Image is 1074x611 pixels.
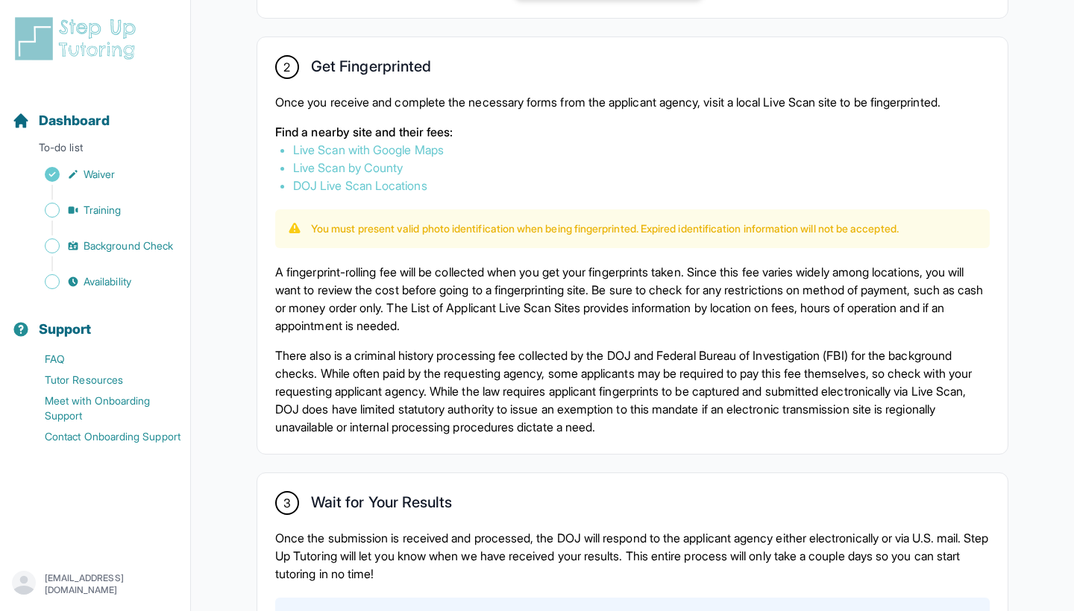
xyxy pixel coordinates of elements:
span: 3 [283,494,291,512]
a: Meet with Onboarding Support [12,390,190,426]
p: You must present valid photo identification when being fingerprinted. Expired identification info... [311,221,899,236]
p: To-do list [6,140,184,161]
a: Live Scan by County [293,160,403,175]
span: Availability [84,274,131,289]
span: Support [39,319,92,340]
p: Find a nearby site and their fees: [275,123,990,141]
button: [EMAIL_ADDRESS][DOMAIN_NAME] [12,571,178,598]
a: Availability [12,271,190,292]
a: Contact Onboarding Support [12,426,190,447]
p: There also is a criminal history processing fee collected by the DOJ and Federal Bureau of Invest... [275,346,990,436]
a: Training [12,200,190,221]
p: Once you receive and complete the necessary forms from the applicant agency, visit a local Live S... [275,93,990,111]
h2: Get Fingerprinted [311,57,431,81]
p: Once the submission is received and processed, the DOJ will respond to the applicant agency eithe... [275,529,990,583]
span: Waiver [84,167,115,182]
span: Dashboard [39,110,110,131]
a: Background Check [12,235,190,256]
span: Training [84,203,122,218]
span: Background Check [84,238,173,253]
a: Live Scan with Google Maps [293,142,444,157]
a: Waiver [12,164,190,185]
p: A fingerprint-rolling fee will be collected when you get your fingerprints taken. Since this fee ... [275,263,990,335]
a: Tutor Resources [12,370,190,390]
h2: Wait for Your Results [311,493,452,517]
a: FAQ [12,349,190,370]
a: Dashboard [12,110,110,131]
a: DOJ Live Scan Locations [293,178,427,193]
img: logo [12,15,145,63]
button: Dashboard [6,86,184,137]
button: Support [6,295,184,346]
p: [EMAIL_ADDRESS][DOMAIN_NAME] [45,572,178,596]
span: 2 [283,58,290,76]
